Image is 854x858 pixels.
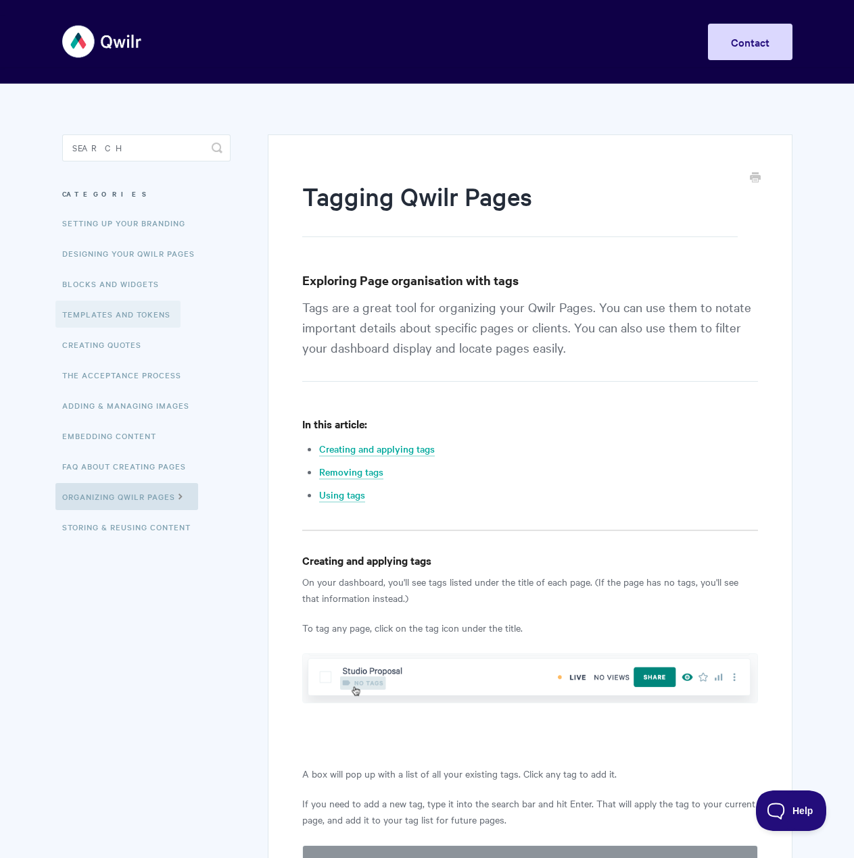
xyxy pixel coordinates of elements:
[62,453,196,480] a: FAQ About Creating Pages
[319,442,435,457] a: Creating and applying tags
[708,24,792,60] a: Contact
[302,271,757,290] h3: Exploring Page organisation with tags
[302,795,757,828] p: If you need to add a new tag, type it into the search bar and hit Enter. That will apply the tag ...
[302,765,757,782] p: A box will pop up with a list of all your existing tags. Click any tag to add it.
[302,179,737,237] h1: Tagging Qwilr Pages
[302,620,757,636] p: To tag any page, click on the tag icon under the title.
[750,171,761,186] a: Print this Article
[62,240,205,267] a: Designing Your Qwilr Pages
[302,297,757,382] p: Tags are a great tool for organizing your Qwilr Pages. You can use them to notate important detai...
[62,182,231,206] h3: Categories
[62,331,151,358] a: Creating Quotes
[55,483,198,510] a: Organizing Qwilr Pages
[62,361,191,388] a: The Acceptance Process
[62,392,199,419] a: Adding & Managing Images
[319,488,365,503] a: Using tags
[319,465,383,480] a: Removing tags
[302,416,367,431] strong: In this article:
[62,513,201,540] a: Storing & Reusing Content
[62,209,195,236] a: Setting up your Branding
[62,16,143,67] img: Qwilr Help Center
[302,574,757,606] p: On your dashboard, you'll see tags listed under the title of each page. (If the page has no tags,...
[62,270,169,297] a: Blocks and Widgets
[302,552,757,569] h4: Creating and applying tags
[62,134,231,161] input: Search
[62,422,166,449] a: Embedding Content
[55,301,181,328] a: Templates and Tokens
[756,790,827,831] iframe: Toggle Customer Support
